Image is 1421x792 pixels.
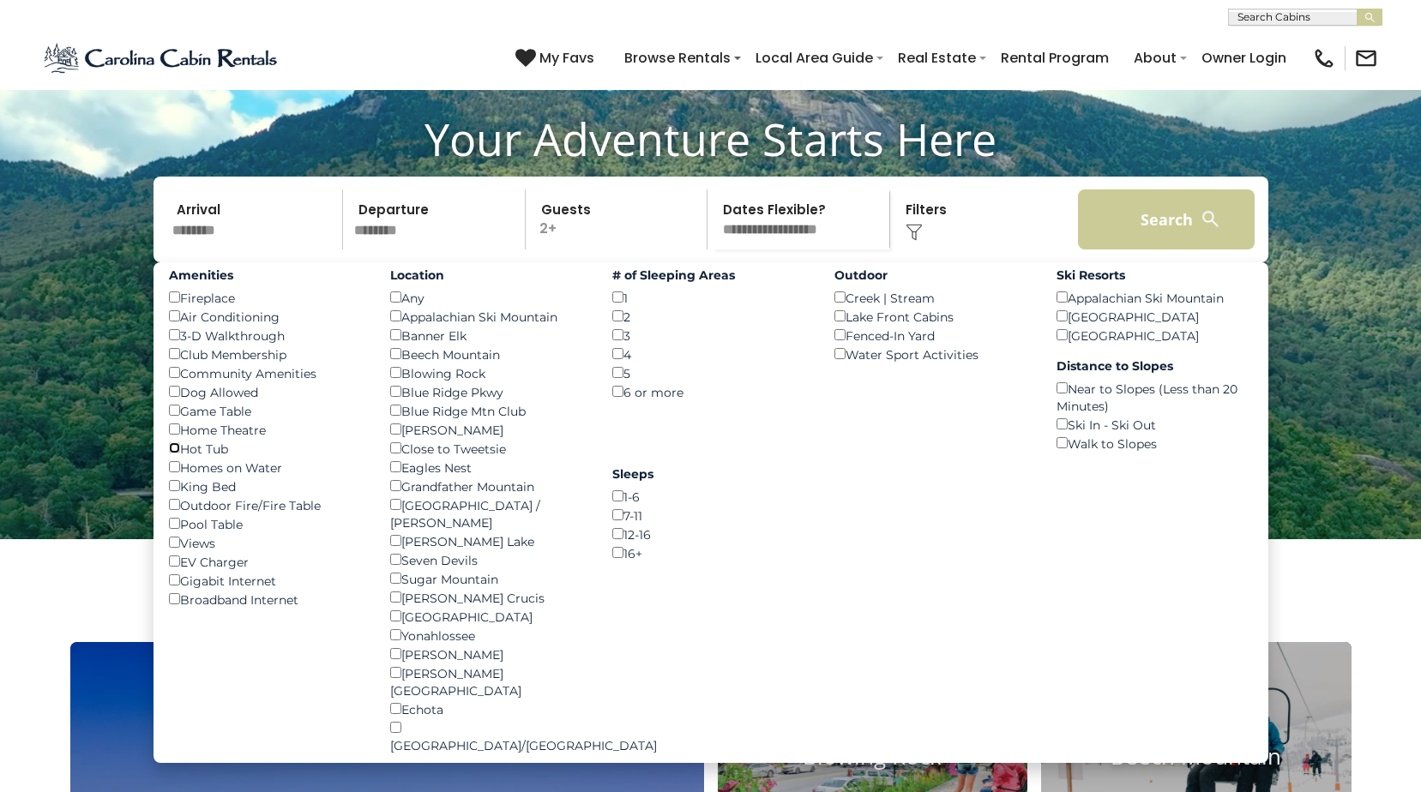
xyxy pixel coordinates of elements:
[515,47,599,69] a: My Favs
[612,363,809,382] div: 5
[68,582,1354,642] h3: Select Your Destination
[390,307,587,326] div: Appalachian Ski Mountain
[390,531,587,550] div: [PERSON_NAME] Lake
[390,363,587,382] div: Blowing Rock
[834,326,1031,345] div: Fenced-In Yard
[1057,267,1253,284] label: Ski Resorts
[169,571,365,590] div: Gigabit Internet
[390,718,587,754] div: [GEOGRAPHIC_DATA]/[GEOGRAPHIC_DATA]
[390,550,587,569] div: Seven Devils
[889,43,984,73] a: Real Estate
[169,495,365,514] div: Outdoor Fire/Fire Table
[390,458,587,477] div: Eagles Nest
[169,590,365,609] div: Broadband Internet
[1057,415,1253,434] div: Ski In - Ski Out
[169,363,365,382] div: Community Amenities
[834,267,1031,284] label: Outdoor
[612,506,809,525] div: 7-11
[834,345,1031,363] div: Water Sport Activities
[390,326,587,345] div: Banner Elk
[612,267,809,284] label: # of Sleeping Areas
[718,744,1028,771] h4: Blowing Rock
[169,326,365,345] div: 3-D Walkthrough
[1200,208,1221,230] img: search-regular-white.png
[169,514,365,533] div: Pool Table
[1312,46,1336,70] img: phone-regular-black.png
[612,543,809,562] div: 16+
[612,288,809,307] div: 1
[43,41,280,75] img: Blue-2.png
[169,401,365,420] div: Game Table
[1057,357,1253,375] label: Distance to Slopes
[390,626,587,645] div: Yonahlossee
[390,439,587,458] div: Close to Tweetsie
[390,267,587,284] label: Location
[390,382,587,401] div: Blue Ridge Pkwy
[390,495,587,531] div: [GEOGRAPHIC_DATA] / [PERSON_NAME]
[1078,189,1255,249] button: Search
[1057,379,1253,415] div: Near to Slopes (Less than 20 Minutes)
[169,477,365,495] div: King Bed
[612,525,809,543] div: 12-16
[612,487,809,506] div: 1-6
[169,552,365,571] div: EV Charger
[169,458,365,477] div: Homes on Water
[13,112,1408,165] h1: Your Adventure Starts Here
[390,345,587,363] div: Beech Mountain
[390,607,587,626] div: [GEOGRAPHIC_DATA]
[169,288,365,307] div: Fireplace
[390,420,587,439] div: [PERSON_NAME]
[390,477,587,495] div: Grandfather Mountain
[531,189,707,249] p: 2+
[612,465,809,483] label: Sleeps
[390,569,587,588] div: Sugar Mountain
[169,439,365,458] div: Hot Tub
[1041,744,1352,771] h4: Beech Mountain
[390,663,587,699] div: [PERSON_NAME][GEOGRAPHIC_DATA]
[390,588,587,607] div: [PERSON_NAME] Crucis
[612,307,809,326] div: 2
[390,645,587,663] div: [PERSON_NAME]
[906,224,923,241] img: filter--v1.png
[169,307,365,326] div: Air Conditioning
[169,345,365,363] div: Club Membership
[169,420,365,439] div: Home Theatre
[612,345,809,363] div: 4
[1125,43,1185,73] a: About
[1057,434,1253,453] div: Walk to Slopes
[1057,307,1253,326] div: [GEOGRAPHIC_DATA]
[1057,288,1253,307] div: Appalachian Ski Mountain
[612,382,809,401] div: 6 or more
[390,401,587,420] div: Blue Ridge Mtn Club
[169,533,365,552] div: Views
[169,267,365,284] label: Amenities
[992,43,1117,73] a: Rental Program
[747,43,882,73] a: Local Area Guide
[539,47,594,69] span: My Favs
[169,382,365,401] div: Dog Allowed
[390,699,587,718] div: Echota
[834,288,1031,307] div: Creek | Stream
[390,288,587,307] div: Any
[834,307,1031,326] div: Lake Front Cabins
[612,326,809,345] div: 3
[1193,43,1295,73] a: Owner Login
[1354,46,1378,70] img: mail-regular-black.png
[1057,326,1253,345] div: [GEOGRAPHIC_DATA]
[616,43,739,73] a: Browse Rentals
